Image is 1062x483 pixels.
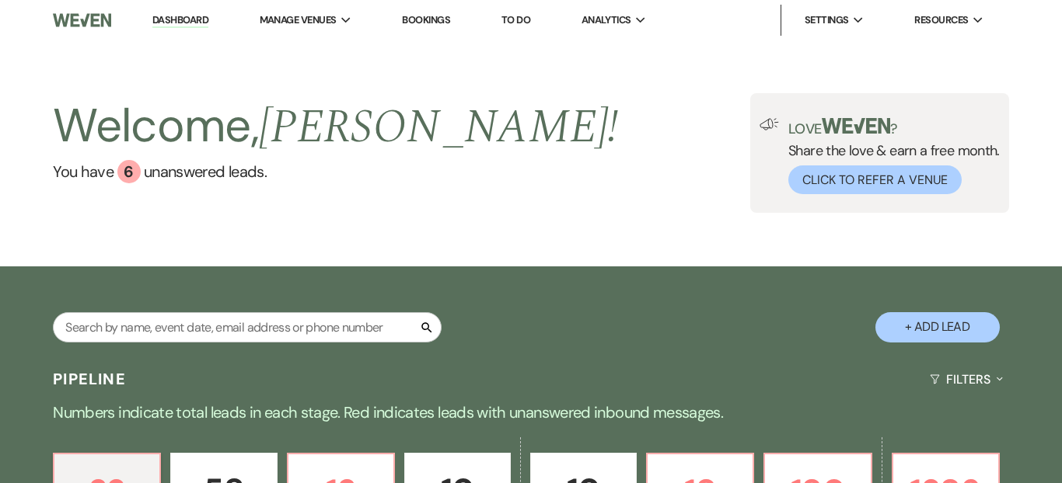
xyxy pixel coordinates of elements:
span: Settings [805,12,849,28]
div: Share the love & earn a free month. [779,118,1000,194]
div: 6 [117,160,141,183]
a: Bookings [402,13,450,26]
img: loud-speaker-illustration.svg [760,118,779,130]
p: Love ? [788,118,1000,136]
h3: Pipeline [53,368,126,390]
span: [PERSON_NAME] ! [259,92,618,163]
img: weven-logo-green.svg [822,118,891,134]
span: Resources [914,12,968,28]
button: Filters [924,359,1008,400]
a: Dashboard [152,13,208,28]
span: Manage Venues [260,12,337,28]
img: Weven Logo [53,4,111,36]
button: Click to Refer a Venue [788,165,962,194]
input: Search by name, event date, email address or phone number [53,312,442,342]
h2: Welcome, [53,93,618,160]
a: To Do [501,13,530,26]
span: Analytics [582,12,631,28]
button: + Add Lead [875,312,1000,342]
a: You have 6 unanswered leads. [53,160,618,183]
